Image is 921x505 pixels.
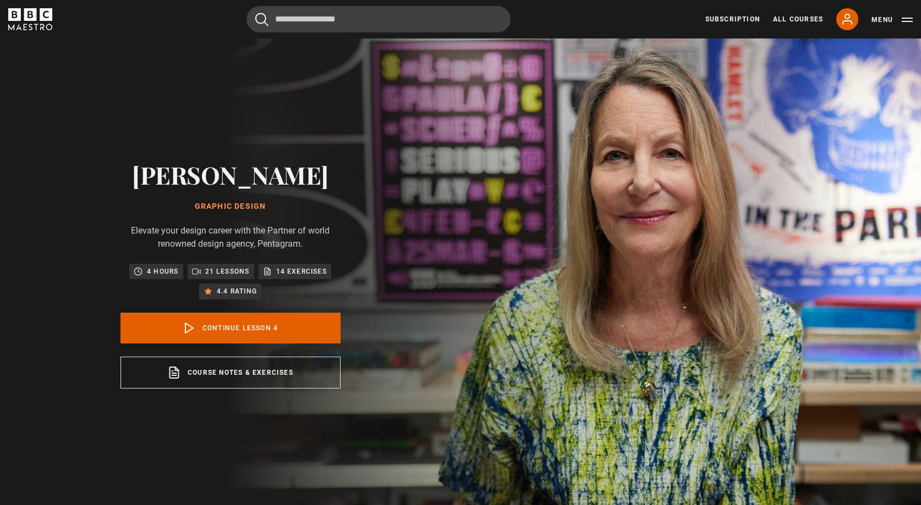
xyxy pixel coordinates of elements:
[8,8,52,30] svg: BBC Maestro
[147,266,178,277] p: 4 hours
[246,6,511,32] input: Search
[871,14,913,25] button: Toggle navigation
[276,266,327,277] p: 14 exercises
[120,357,341,389] a: Course notes & exercises
[120,160,341,188] h2: [PERSON_NAME]
[773,14,823,24] a: All Courses
[255,13,268,26] button: Submit the search query
[120,224,341,251] p: Elevate your design career with the Partner of world renowned design agency, Pentagram.
[205,266,250,277] p: 21 lessons
[705,14,760,24] a: Subscription
[120,202,341,211] h1: Graphic Design
[120,313,341,343] a: Continue lesson 4
[217,286,257,297] p: 4.4 rating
